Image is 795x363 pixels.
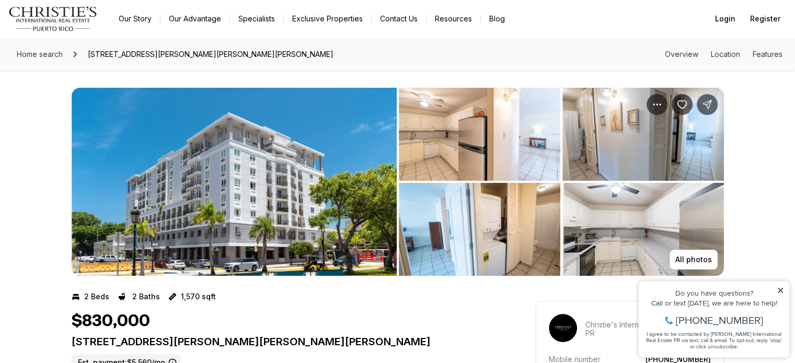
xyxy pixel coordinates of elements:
[110,11,160,26] a: Our Story
[585,321,711,337] p: Christie's International Real Estate PR
[670,250,718,270] button: All photos
[709,8,742,29] button: Login
[72,88,724,276] div: Listing Photos
[744,8,787,29] button: Register
[750,15,780,23] span: Register
[8,6,98,31] img: logo
[13,46,67,63] a: Home search
[481,11,513,26] a: Blog
[753,50,782,58] a: Skip to: Features
[72,335,498,348] p: [STREET_ADDRESS][PERSON_NAME][PERSON_NAME][PERSON_NAME]
[43,49,130,60] span: [PHONE_NUMBER]
[84,292,109,301] p: 2 Beds
[427,11,480,26] a: Resources
[711,50,740,58] a: Skip to: Location
[72,311,150,331] h1: $830,000
[11,33,151,41] div: Call or text [DATE], we are here to help!
[181,292,216,301] p: 1,570 sqft
[647,94,667,115] button: Property options
[399,88,560,181] button: View image gallery
[715,15,735,23] span: Login
[13,64,149,84] span: I agree to be contacted by [PERSON_NAME] International Real Estate PR via text, call & email. To ...
[672,94,693,115] button: Save Property: 100 CALLE JUAN ANTONIO CORRETJER #501
[230,11,283,26] a: Specialists
[665,50,698,58] a: Skip to: Overview
[562,88,724,181] button: View image gallery
[160,11,229,26] a: Our Advantage
[399,183,560,276] button: View image gallery
[84,46,338,63] span: [STREET_ADDRESS][PERSON_NAME][PERSON_NAME][PERSON_NAME]
[72,88,397,276] button: View image gallery
[284,11,371,26] a: Exclusive Properties
[17,50,63,58] span: Home search
[72,88,397,276] li: 1 of 7
[399,88,724,276] li: 2 of 7
[562,183,724,276] button: View image gallery
[665,50,782,58] nav: Page section menu
[132,292,160,301] p: 2 Baths
[372,11,426,26] button: Contact Us
[11,24,151,31] div: Do you have questions?
[697,94,718,115] button: Share Property: 100 CALLE JUAN ANTONIO CORRETJER #501
[675,255,712,264] p: All photos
